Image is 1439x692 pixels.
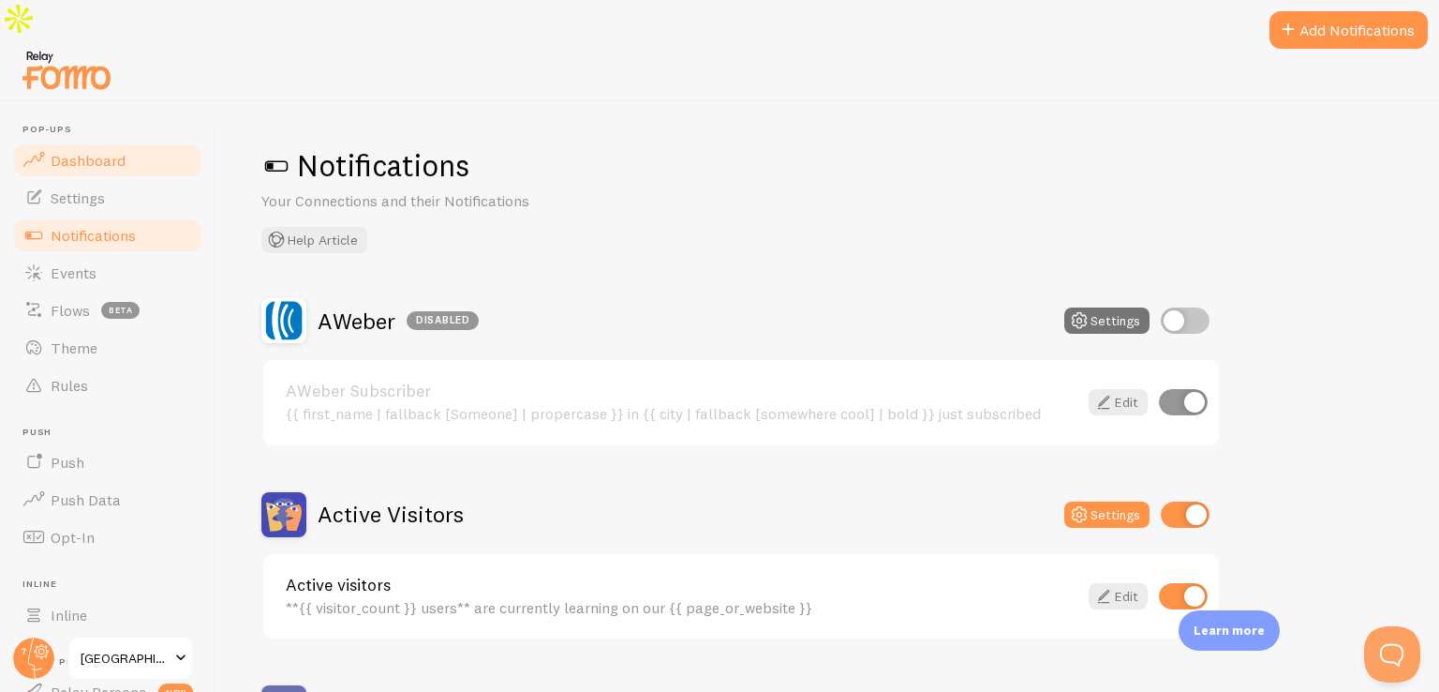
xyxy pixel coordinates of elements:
[67,636,194,681] a: [GEOGRAPHIC_DATA]
[51,263,96,282] span: Events
[261,298,306,343] img: AWeber
[11,329,204,367] a: Theme
[286,383,1077,399] a: AWeber Subscriber
[22,124,204,136] span: Pop-ups
[11,596,204,634] a: Inline
[1089,389,1148,415] a: Edit
[20,46,113,94] img: fomo-relay-logo-orange.svg
[286,405,1077,422] div: {{ first_name | fallback [Someone] | propercase }} in {{ city | fallback [somewhere cool] | bold ...
[1194,622,1265,639] p: Learn more
[51,338,97,357] span: Theme
[51,301,90,320] span: Flows
[1064,502,1150,528] button: Settings
[11,179,204,217] a: Settings
[51,226,136,245] span: Notifications
[51,376,88,395] span: Rules
[51,606,87,624] span: Inline
[51,151,126,170] span: Dashboard
[81,647,170,669] span: [GEOGRAPHIC_DATA]
[11,367,204,404] a: Rules
[11,254,204,292] a: Events
[11,217,204,254] a: Notifications
[261,492,306,537] img: Active Visitors
[101,302,140,319] span: beta
[11,519,204,556] a: Opt-In
[51,453,84,472] span: Push
[51,490,121,509] span: Push Data
[261,146,1394,185] h1: Notifications
[11,142,204,179] a: Dashboard
[407,311,479,330] div: Disabled
[11,292,204,329] a: Flows beta
[1089,583,1148,609] a: Edit
[1064,308,1150,334] button: Settings
[318,500,464,529] h2: Active Visitors
[1364,626,1420,683] iframe: Help Scout Beacon - Open
[318,307,479,336] h2: AWeber
[286,577,1077,594] a: Active visitors
[51,188,105,207] span: Settings
[11,481,204,519] a: Push Data
[22,427,204,439] span: Push
[22,579,204,591] span: Inline
[261,227,367,253] button: Help Article
[261,190,711,212] p: Your Connections and their Notifications
[1179,610,1280,651] div: Learn more
[51,528,95,547] span: Opt-In
[286,599,1077,616] div: **{{ visitor_count }} users** are currently learning on our {{ page_or_website }}
[11,444,204,481] a: Push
